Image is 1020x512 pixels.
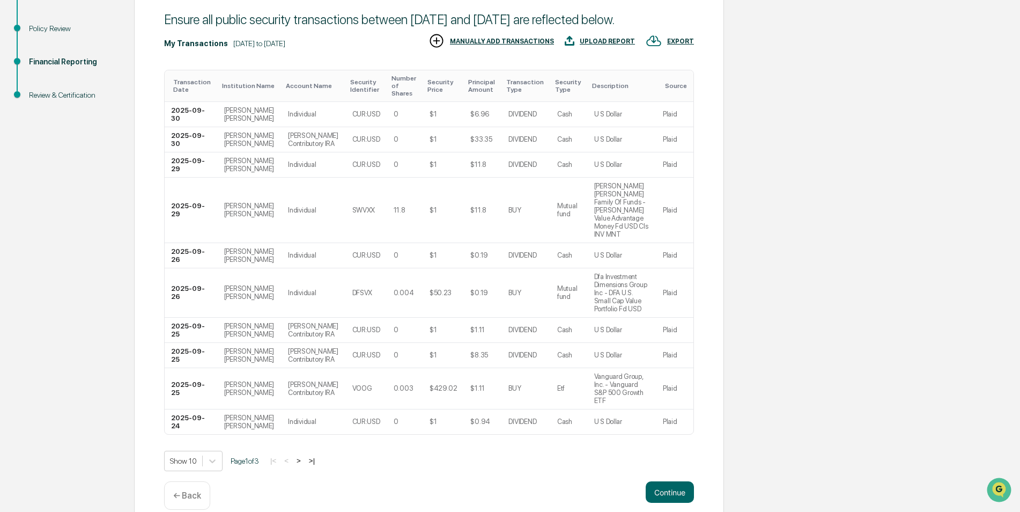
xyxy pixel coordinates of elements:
a: Powered byPylon [76,181,130,190]
div: Review & Certification [29,90,117,101]
div: Ensure all public security transactions between [DATE] and [DATE] are reflected below. [164,12,694,27]
div: Cash [557,110,572,118]
div: U S Dollar [594,160,622,169]
button: > [293,456,304,465]
div: U S Dollar [594,110,622,118]
div: DIVIDEND [508,251,536,259]
div: [PERSON_NAME] [PERSON_NAME] [224,284,276,301]
td: Plaid [656,343,693,368]
div: [PERSON_NAME] [PERSON_NAME] [224,347,276,363]
div: $33.35 [470,135,492,143]
div: MANUALLY ADD TRANSACTIONS [450,38,554,45]
div: [PERSON_NAME] [PERSON_NAME] Family Of Funds - [PERSON_NAME] Value Advantage Money Fd USD Cls INV MNT [594,182,650,238]
div: Toggle SortBy [468,78,498,93]
div: BUY [508,384,521,392]
div: [PERSON_NAME] [PERSON_NAME] [224,247,276,264]
div: Toggle SortBy [555,78,583,93]
div: $0.19 [470,289,488,297]
td: 2025-09-30 [165,127,218,152]
div: Policy Review [29,23,117,34]
div: U S Dollar [594,251,622,259]
div: SWVXX [352,206,375,214]
span: Attestations [88,135,133,146]
td: Plaid [656,127,693,152]
div: $1 [430,160,437,169]
div: 0 [394,351,398,359]
td: Individual [282,409,345,434]
div: DIVIDEND [508,135,536,143]
span: Pylon [107,182,130,190]
td: Plaid [656,102,693,127]
div: DIVIDEND [508,351,536,359]
div: DFSVX [352,289,373,297]
button: < [281,456,292,465]
button: >| [306,456,318,465]
div: $429.02 [430,384,457,392]
td: 2025-09-29 [165,178,218,243]
div: 🗄️ [78,136,86,145]
div: CUR:USD [352,418,380,426]
td: 2025-09-25 [165,343,218,368]
div: U S Dollar [594,351,622,359]
div: Toggle SortBy [286,82,341,90]
td: 2025-09-26 [165,243,218,268]
div: Dfa Investment Dimensions Group Inc - DFA U.S. Small Cap Value Portfolio Fd USD [594,273,650,313]
div: DIVIDEND [508,418,536,426]
span: Preclearance [21,135,69,146]
div: $11.8 [470,206,486,214]
div: My Transactions [164,39,228,48]
div: Cash [557,351,572,359]
img: UPLOAD REPORT [565,33,574,49]
td: 2025-09-25 [165,318,218,343]
div: Vanguard Group, Inc. - Vanguard S&P 500 Growth ETF [594,372,650,405]
button: Start new chat [182,85,195,98]
div: U S Dollar [594,418,622,426]
td: Plaid [656,409,693,434]
button: Continue [646,481,694,503]
div: Toggle SortBy [391,75,419,97]
div: U S Dollar [594,135,622,143]
div: Etf [557,384,565,392]
div: $1 [430,326,437,334]
div: 0.003 [394,384,413,392]
div: DIVIDEND [508,160,536,169]
div: $1.11 [470,326,485,334]
div: [PERSON_NAME] [PERSON_NAME] [224,322,276,338]
td: [PERSON_NAME] Contributory IRA [282,318,345,343]
div: $1 [430,418,437,426]
div: Mutual fund [557,202,581,218]
img: EXPORT [646,33,662,49]
div: 0.004 [394,289,414,297]
td: 2025-09-26 [165,268,218,318]
td: 2025-09-30 [165,102,218,127]
div: $11.8 [470,160,486,169]
div: BUY [508,206,521,214]
td: Plaid [656,243,693,268]
div: [PERSON_NAME] [PERSON_NAME] [224,106,276,122]
td: 2025-09-25 [165,368,218,409]
div: $1 [430,206,437,214]
td: [PERSON_NAME] Contributory IRA [282,127,345,152]
div: [PERSON_NAME] [PERSON_NAME] [224,131,276,148]
div: Toggle SortBy [665,82,689,90]
img: MANUALLY ADD TRANSACTIONS [428,33,445,49]
div: Cash [557,251,572,259]
div: $1 [430,135,437,143]
div: [PERSON_NAME] [PERSON_NAME] [224,157,276,173]
div: VOOG [352,384,372,392]
td: Individual [282,243,345,268]
a: 🖐️Preclearance [6,131,73,150]
div: CUR:USD [352,351,380,359]
div: DIVIDEND [508,110,536,118]
div: Cash [557,418,572,426]
div: Financial Reporting [29,56,117,68]
div: 🔎 [11,157,19,165]
div: Start new chat [36,82,176,93]
div: [PERSON_NAME] [PERSON_NAME] [224,414,276,430]
div: Mutual fund [557,284,581,301]
div: CUR:USD [352,135,380,143]
td: Individual [282,178,345,243]
div: CUR:USD [352,110,380,118]
td: [PERSON_NAME] Contributory IRA [282,368,345,409]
